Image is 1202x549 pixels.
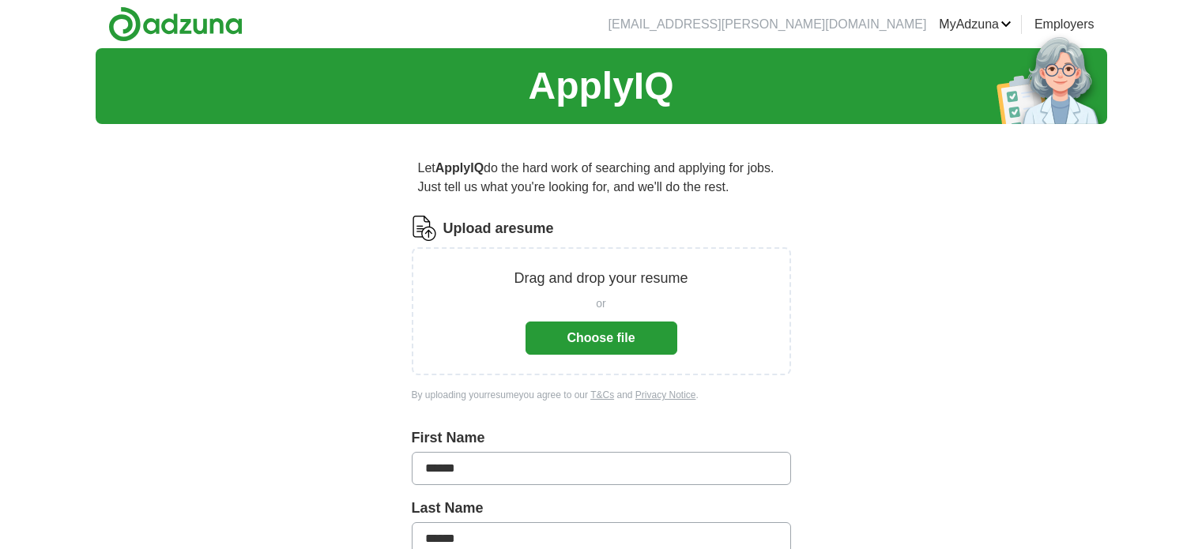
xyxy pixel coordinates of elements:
[635,389,696,400] a: Privacy Notice
[443,218,554,239] label: Upload a resume
[412,388,791,402] div: By uploading your resume you agree to our and .
[412,152,791,203] p: Let do the hard work of searching and applying for jobs. Just tell us what you're looking for, an...
[528,58,673,115] h1: ApplyIQ
[596,295,605,312] span: or
[1034,15,1095,34] a: Employers
[526,322,677,355] button: Choose file
[108,6,243,42] img: Adzuna logo
[412,498,791,519] label: Last Name
[590,389,614,400] a: T&Cs
[412,216,437,241] img: CV Icon
[435,161,484,175] strong: ApplyIQ
[939,15,1012,34] a: MyAdzuna
[514,268,688,289] p: Drag and drop your resume
[412,427,791,449] label: First Name
[609,15,927,34] li: [EMAIL_ADDRESS][PERSON_NAME][DOMAIN_NAME]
